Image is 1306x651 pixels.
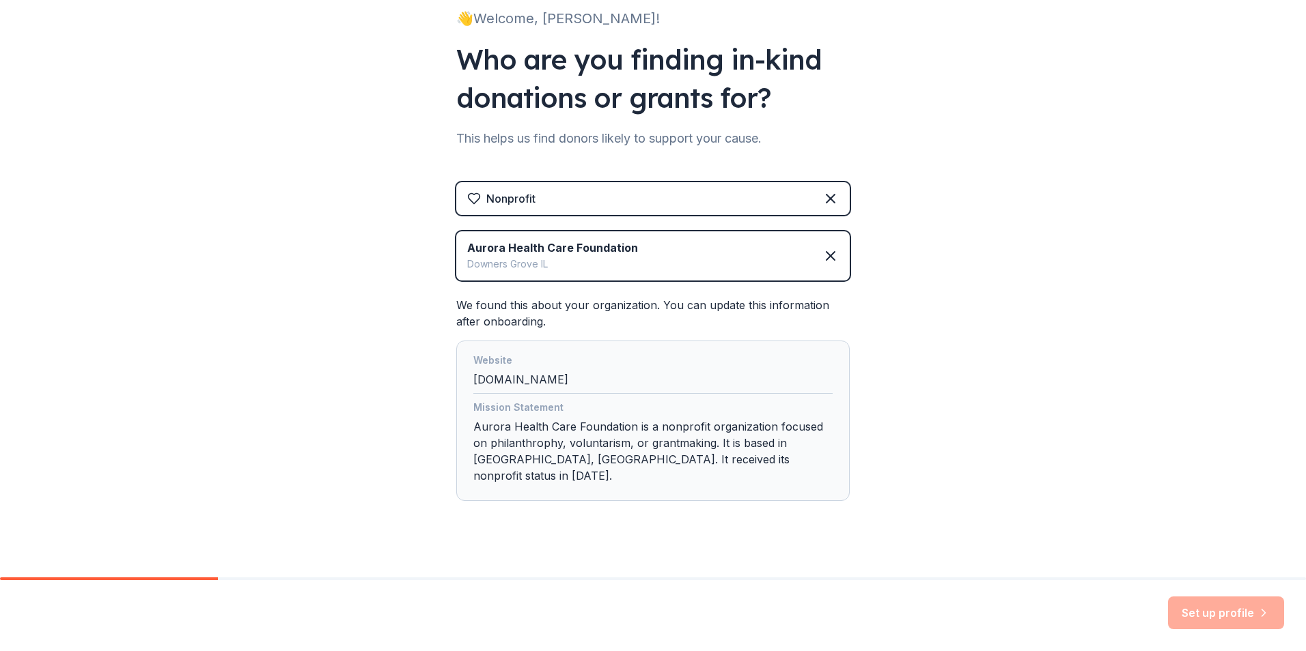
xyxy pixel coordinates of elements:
div: We found this about your organization. You can update this information after onboarding. [456,297,850,501]
div: Downers Grove IL [467,256,638,272]
div: Aurora Health Care Foundation is a nonprofit organization focused on philanthrophy, voluntarism, ... [473,399,833,489]
div: 👋 Welcome, [PERSON_NAME]! [456,8,850,29]
div: Aurora Health Care Foundation [467,240,638,256]
div: Nonprofit [486,190,536,207]
div: [DOMAIN_NAME] [473,352,833,394]
div: This helps us find donors likely to support your cause. [456,128,850,149]
div: Website [473,352,833,371]
div: Who are you finding in-kind donations or grants for? [456,40,850,117]
div: Mission Statement [473,399,833,418]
